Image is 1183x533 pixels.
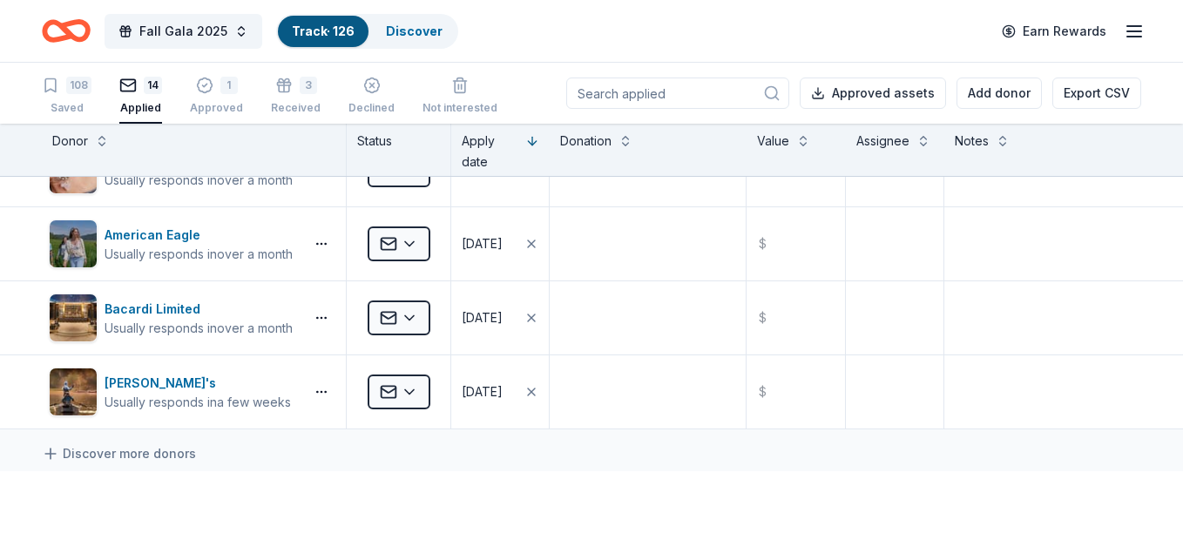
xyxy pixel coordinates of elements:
[66,77,91,94] div: 108
[144,77,162,94] div: 14
[105,14,262,49] button: Fall Gala 2025
[105,299,293,320] div: Bacardi Limited
[105,172,293,189] div: Usually responds in over a month
[42,10,91,51] a: Home
[462,381,503,402] div: [DATE]
[119,101,162,115] div: Applied
[190,101,243,115] div: Approved
[856,131,909,152] div: Assignee
[105,373,291,394] div: [PERSON_NAME]'s
[49,293,297,342] button: Image for Bacardi LimitedBacardi LimitedUsually responds inover a month
[50,294,97,341] img: Image for Bacardi Limited
[451,281,549,354] button: [DATE]
[190,70,243,124] button: 1Approved
[991,16,1117,47] a: Earn Rewards
[462,233,503,254] div: [DATE]
[955,131,989,152] div: Notes
[49,219,297,268] button: Image for American EagleAmerican EagleUsually responds inover a month
[105,246,293,263] div: Usually responds in over a month
[560,131,612,152] div: Donation
[42,70,91,124] button: 108Saved
[957,78,1042,109] button: Add donor
[348,70,395,124] button: Declined
[386,24,443,38] a: Discover
[105,225,293,246] div: American Eagle
[451,355,549,428] button: [DATE]
[119,70,162,124] button: 14Applied
[348,101,395,115] div: Declined
[42,443,196,464] a: Discover more donors
[271,70,321,124] button: 3Received
[300,77,317,94] div: 3
[139,21,227,42] span: Fall Gala 2025
[422,70,497,124] button: Not interested
[347,124,451,176] div: Status
[49,368,297,416] button: Image for Cabela's[PERSON_NAME]'sUsually responds ina few weeks
[271,101,321,115] div: Received
[50,220,97,267] img: Image for American Eagle
[566,78,789,109] input: Search applied
[105,394,291,411] div: Usually responds in a few weeks
[276,14,458,49] button: Track· 126Discover
[42,101,91,115] div: Saved
[292,24,355,38] a: Track· 126
[50,368,97,415] img: Image for Cabela's
[105,320,293,337] div: Usually responds in over a month
[52,131,88,152] div: Donor
[451,207,549,280] button: [DATE]
[462,131,518,172] div: Apply date
[757,131,789,152] div: Value
[422,101,497,115] div: Not interested
[462,307,503,328] div: [DATE]
[1052,78,1141,109] button: Export CSV
[800,78,946,109] button: Approved assets
[220,77,238,94] div: 1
